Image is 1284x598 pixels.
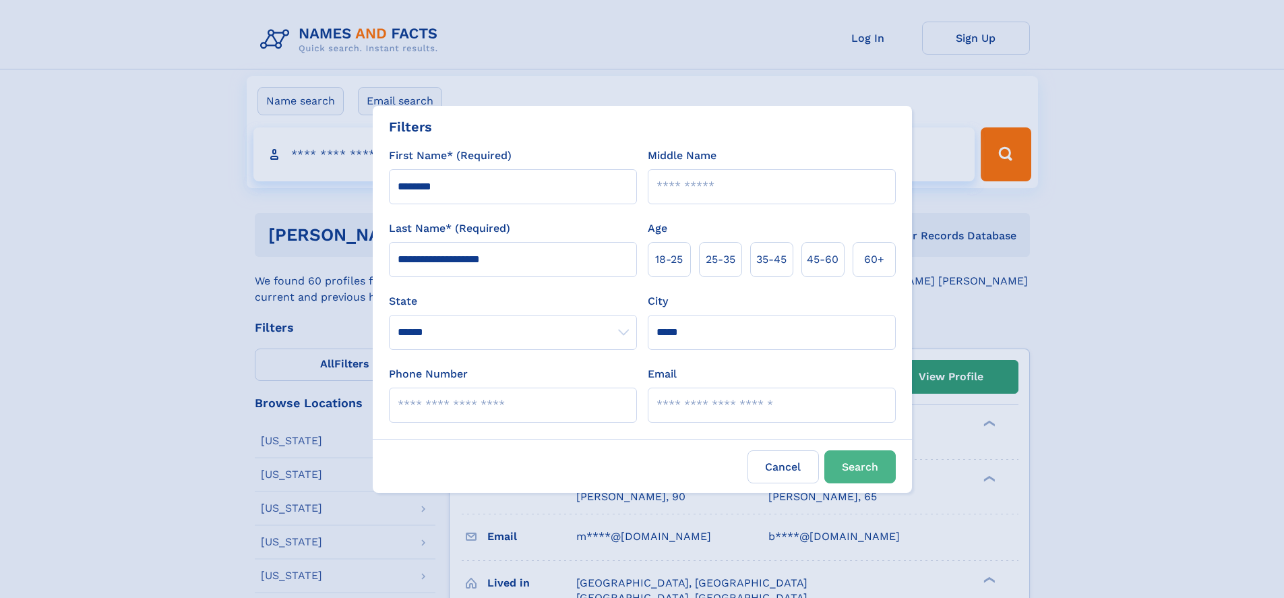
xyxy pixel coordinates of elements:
[648,293,668,309] label: City
[389,366,468,382] label: Phone Number
[389,117,432,137] div: Filters
[655,251,683,268] span: 18‑25
[706,251,735,268] span: 25‑35
[824,450,896,483] button: Search
[389,148,512,164] label: First Name* (Required)
[389,293,637,309] label: State
[648,148,716,164] label: Middle Name
[389,220,510,237] label: Last Name* (Required)
[807,251,838,268] span: 45‑60
[864,251,884,268] span: 60+
[747,450,819,483] label: Cancel
[648,366,677,382] label: Email
[648,220,667,237] label: Age
[756,251,787,268] span: 35‑45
